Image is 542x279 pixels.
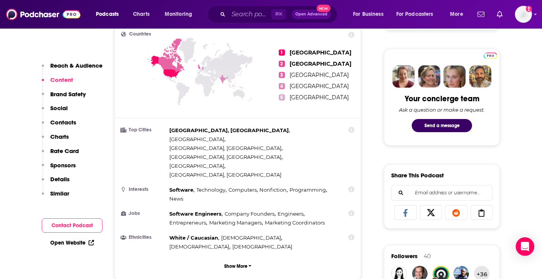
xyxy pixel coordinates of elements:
[42,90,86,105] button: Brand Safety
[290,60,351,67] span: [GEOGRAPHIC_DATA]
[169,219,206,226] span: Entrepreneurs
[221,233,282,242] span: ,
[290,94,349,101] span: [GEOGRAPHIC_DATA]
[169,242,230,251] span: ,
[121,128,166,133] h3: Top Cities
[169,187,193,193] span: Software
[169,162,225,170] span: ,
[169,196,183,202] span: News
[278,209,305,218] span: ,
[290,187,326,193] span: Programming
[169,163,224,169] span: [GEOGRAPHIC_DATA]
[42,218,102,233] button: Contact Podcast
[228,187,257,193] span: Computers
[169,209,223,218] span: ,
[215,5,345,23] div: Search podcasts, credits, & more...
[209,219,262,226] span: Marketing Managers
[225,209,276,218] span: ,
[259,185,288,194] span: ,
[169,211,222,217] span: Software Engineers
[169,135,225,144] span: ,
[169,243,229,250] span: [DEMOGRAPHIC_DATA]
[50,162,76,169] p: Sponsors
[292,10,331,19] button: Open AdvancedNew
[391,172,444,179] h3: Share This Podcast
[169,218,207,227] span: ,
[121,211,166,216] h3: Jobs
[399,107,485,113] div: Ask a question or make a request.
[232,243,292,250] span: [DEMOGRAPHIC_DATA]
[169,126,290,135] span: ,
[169,154,281,160] span: [GEOGRAPHIC_DATA], [GEOGRAPHIC_DATA]
[445,205,467,220] a: Share on Reddit
[228,185,258,194] span: ,
[469,65,491,88] img: Jon Profile
[526,6,532,12] svg: Add a profile image
[279,72,285,78] span: 3
[50,119,76,126] p: Contacts
[271,9,286,19] span: ⌘ K
[165,9,192,20] span: Monitoring
[484,51,497,59] a: Pro website
[392,65,415,88] img: Sydney Profile
[224,264,247,269] p: Show More
[394,205,417,220] a: Share on Facebook
[470,205,493,220] a: Copy Link
[494,8,506,21] a: Show notifications dropdown
[169,172,281,178] span: [GEOGRAPHIC_DATA], [GEOGRAPHIC_DATA]
[42,147,79,162] button: Rate Card
[225,211,274,217] span: Company Founders
[398,185,486,200] input: Email address or username...
[221,235,281,241] span: [DEMOGRAPHIC_DATA]
[290,49,351,56] span: [GEOGRAPHIC_DATA]
[259,187,286,193] span: Nonfiction
[424,253,431,260] div: 40
[317,5,331,12] span: New
[50,104,68,112] p: Social
[290,185,327,194] span: ,
[50,240,94,246] a: Open Website
[169,235,218,241] span: White / Caucasian
[279,83,285,89] span: 4
[391,185,493,201] div: Search followers
[96,9,119,20] span: Podcasts
[169,127,289,133] span: [GEOGRAPHIC_DATA], [GEOGRAPHIC_DATA]
[391,252,418,260] span: Followers
[169,144,283,153] span: ,
[169,153,283,162] span: ,
[196,185,227,194] span: ,
[279,61,285,67] span: 2
[121,259,355,273] button: Show More
[42,190,69,204] button: Similar
[169,136,224,142] span: [GEOGRAPHIC_DATA]
[42,119,76,133] button: Contacts
[450,9,463,20] span: More
[121,187,166,192] h3: Interests
[445,8,473,20] button: open menu
[515,6,532,23] span: Logged in as AparnaKulkarni
[129,32,151,37] span: Countries
[6,7,80,22] img: Podchaser - Follow, Share and Rate Podcasts
[121,235,166,240] h3: Ethnicities
[295,12,327,16] span: Open Advanced
[42,62,102,76] button: Reach & Audience
[50,147,79,155] p: Rate Card
[42,133,69,147] button: Charts
[516,237,534,256] div: Open Intercom Messenger
[391,8,445,20] button: open menu
[133,9,150,20] span: Charts
[50,190,69,197] p: Similar
[90,8,129,20] button: open menu
[515,6,532,23] img: User Profile
[50,76,73,83] p: Content
[278,211,303,217] span: Engineers
[42,162,76,176] button: Sponsors
[159,8,202,20] button: open menu
[169,145,281,151] span: [GEOGRAPHIC_DATA], [GEOGRAPHIC_DATA]
[279,49,285,56] span: 1
[420,205,442,220] a: Share on X/Twitter
[50,175,70,183] p: Details
[443,65,466,88] img: Jules Profile
[279,94,285,100] span: 5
